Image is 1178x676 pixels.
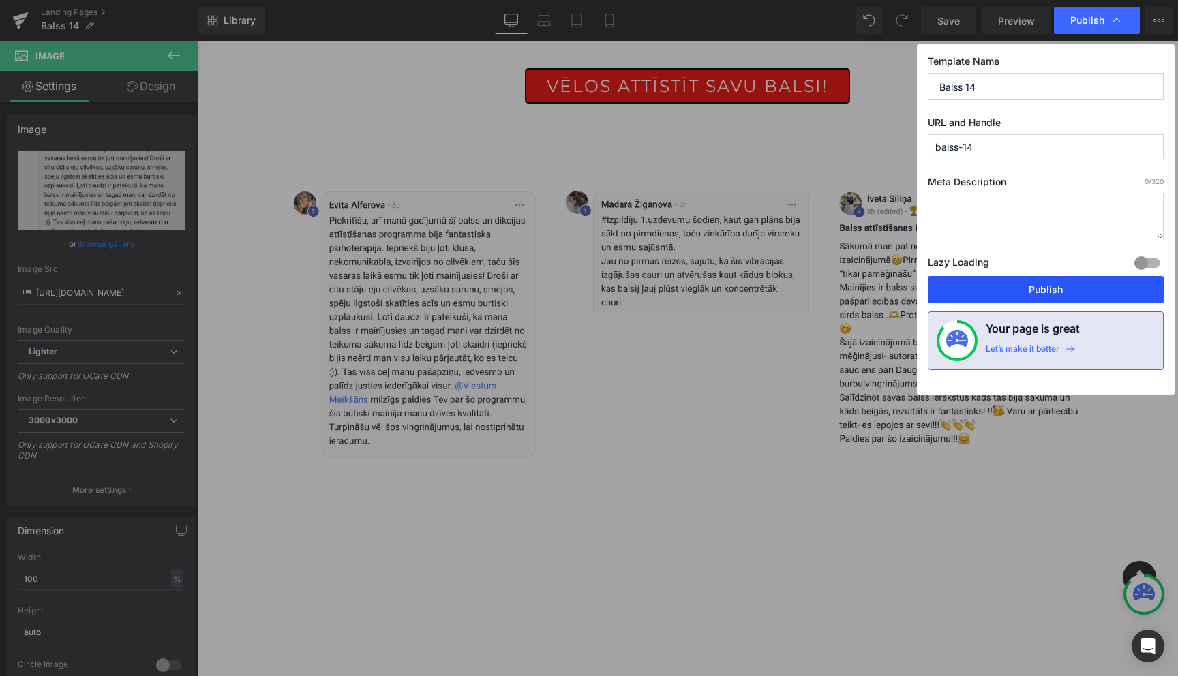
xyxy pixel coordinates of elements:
label: URL and Handle [928,117,1164,134]
span: /320 [1145,177,1164,185]
div: Open Intercom Messenger [1132,630,1164,662]
label: Meta Description [928,176,1164,194]
a: vēlos attīstīt savu balsi! [328,27,653,63]
span: 0 [1145,177,1149,185]
button: Publish [928,276,1164,303]
h4: Your page is great [986,320,1080,343]
span: Publish [1070,14,1104,27]
img: onboarding-status.svg [946,330,968,352]
label: Template Name [928,55,1164,73]
label: Lazy Loading [928,253,989,276]
div: Let’s make it better [986,343,1059,361]
span: vēlos attīstīt savu balsi! [350,35,631,55]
